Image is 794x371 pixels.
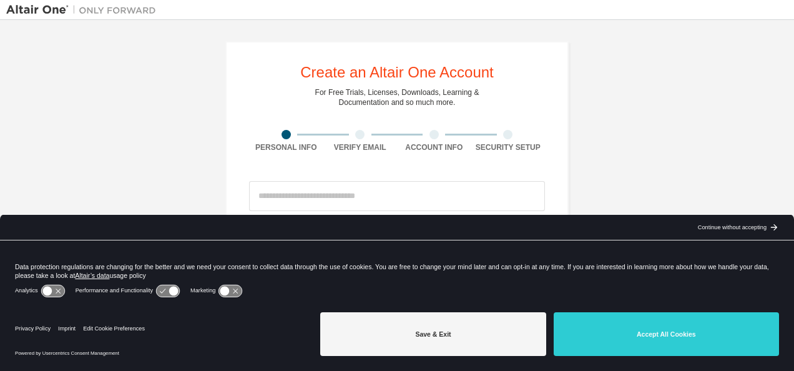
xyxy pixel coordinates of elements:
[323,142,398,152] div: Verify Email
[315,87,479,107] div: For Free Trials, Licenses, Downloads, Learning & Documentation and so much more.
[249,142,323,152] div: Personal Info
[471,142,546,152] div: Security Setup
[6,4,162,16] img: Altair One
[397,142,471,152] div: Account Info
[300,65,494,80] div: Create an Altair One Account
